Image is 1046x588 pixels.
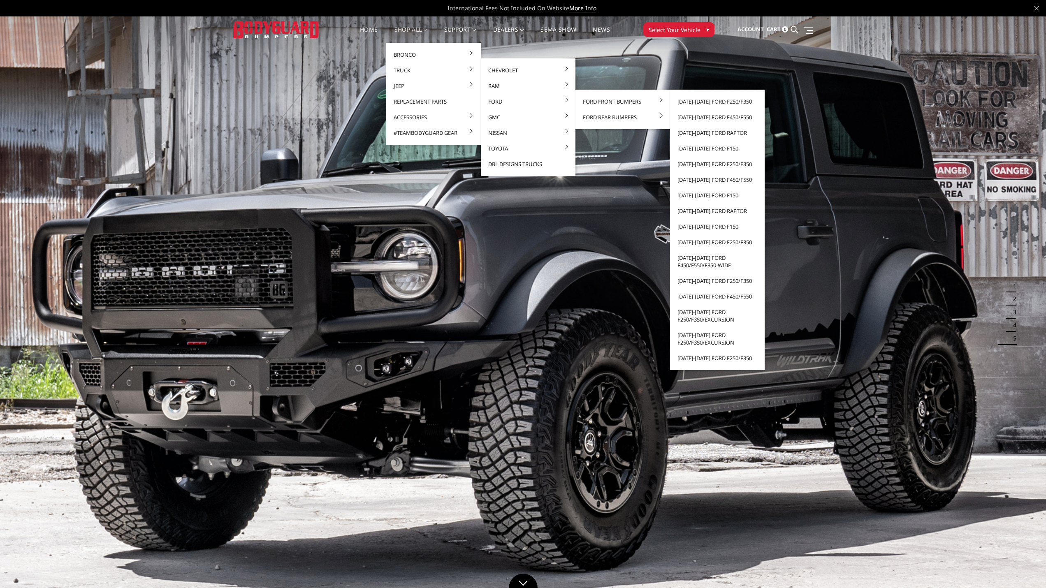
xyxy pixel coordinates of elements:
[767,19,788,41] a: Cart 0
[673,156,761,172] a: [DATE]-[DATE] Ford F250/F350
[390,78,478,94] a: Jeep
[394,27,428,43] a: shop all
[738,25,764,33] span: Account
[673,219,761,234] a: [DATE]-[DATE] Ford F150
[1008,292,1016,306] button: 2 of 5
[1008,332,1016,345] button: 5 of 5
[1008,306,1016,319] button: 3 of 5
[673,125,761,141] a: [DATE]-[DATE] Ford Raptor
[1008,319,1016,332] button: 4 of 5
[390,63,478,78] a: Truck
[484,125,572,141] a: Nissan
[484,78,572,94] a: Ram
[233,21,320,38] img: BODYGUARD BUMPERS
[444,27,477,43] a: Support
[593,27,610,43] a: News
[673,94,761,109] a: [DATE]-[DATE] Ford F250/F350
[484,109,572,125] a: GMC
[673,304,761,327] a: [DATE]-[DATE] Ford F250/F350/Excursion
[509,574,538,588] a: Click to Down
[540,27,576,43] a: SEMA Show
[390,109,478,125] a: Accessories
[673,350,761,366] a: [DATE]-[DATE] Ford F250/F350
[673,273,761,289] a: [DATE]-[DATE] Ford F250/F350
[484,94,572,109] a: Ford
[1008,279,1016,292] button: 1 of 5
[649,25,700,34] span: Select Your Vehicle
[569,4,596,12] a: More Info
[390,94,478,109] a: Replacement Parts
[767,25,781,33] span: Cart
[673,234,761,250] a: [DATE]-[DATE] Ford F250/F350
[673,203,761,219] a: [DATE]-[DATE] Ford Raptor
[673,172,761,188] a: [DATE]-[DATE] Ford F450/F550
[673,289,761,304] a: [DATE]-[DATE] Ford F450/F550
[782,26,788,32] span: 0
[390,125,478,141] a: #TeamBodyguard Gear
[360,27,378,43] a: Home
[484,156,572,172] a: DBL Designs Trucks
[493,27,524,43] a: Dealers
[484,141,572,156] a: Toyota
[484,63,572,78] a: Chevrolet
[673,250,761,273] a: [DATE]-[DATE] Ford F450/F550/F350-wide
[579,109,667,125] a: Ford Rear Bumpers
[738,19,764,41] a: Account
[579,94,667,109] a: Ford Front Bumpers
[706,25,709,34] span: ▾
[673,188,761,203] a: [DATE]-[DATE] Ford F150
[673,141,761,156] a: [DATE]-[DATE] Ford F150
[390,47,478,63] a: Bronco
[643,22,714,37] button: Select Your Vehicle
[673,109,761,125] a: [DATE]-[DATE] Ford F450/F550
[673,327,761,350] a: [DATE]-[DATE] Ford F250/F350/Excursion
